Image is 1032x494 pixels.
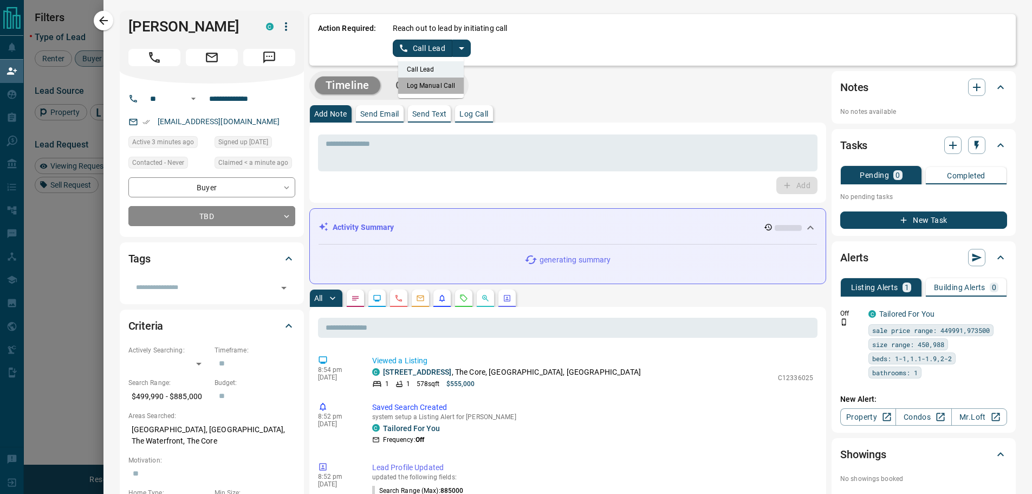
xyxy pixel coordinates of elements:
[132,137,194,147] span: Active 3 minutes ago
[128,136,209,151] div: Sat Aug 16 2025
[459,294,468,303] svg: Requests
[318,420,356,428] p: [DATE]
[128,177,295,197] div: Buyer
[951,408,1007,426] a: Mr.Loft
[215,345,295,355] p: Timeframe:
[840,309,862,318] p: Off
[416,294,425,303] svg: Emails
[481,294,490,303] svg: Opportunities
[778,373,813,383] p: C12336025
[314,110,347,118] p: Add Note
[840,79,868,96] h2: Notes
[318,473,356,480] p: 8:52 pm
[128,49,180,66] span: Call
[840,249,868,266] h2: Alerts
[315,76,381,94] button: Timeline
[393,23,508,34] p: Reach out to lead by initiating call
[132,157,184,168] span: Contacted - Never
[840,137,867,154] h2: Tasks
[372,462,814,473] p: Lead Profile Updated
[128,313,295,339] div: Criteria
[128,388,209,406] p: $499,990 - $885,000
[158,117,280,126] a: [EMAIL_ADDRESS][DOMAIN_NAME]
[398,61,464,78] li: Call Lead
[398,78,464,94] li: Log Manual Call
[128,246,295,272] div: Tags
[186,49,238,66] span: Email
[840,107,1007,117] p: No notes available
[895,408,951,426] a: Condos
[319,217,817,238] div: Activity Summary
[215,157,295,172] div: Sat Aug 16 2025
[218,157,288,168] span: Claimed < a minute ago
[383,367,641,378] p: , The Core, [GEOGRAPHIC_DATA], [GEOGRAPHIC_DATA]
[318,480,356,488] p: [DATE]
[406,379,410,389] p: 1
[840,394,1007,405] p: New Alert:
[142,118,150,126] svg: Email Verified
[372,424,380,432] div: condos.ca
[934,284,985,291] p: Building Alerts
[459,110,488,118] p: Log Call
[215,136,295,151] div: Wed Aug 06 2025
[992,284,996,291] p: 0
[372,402,814,413] p: Saved Search Created
[393,40,471,57] div: split button
[872,339,944,350] span: size range: 450,988
[128,411,295,421] p: Areas Searched:
[385,379,389,389] p: 1
[373,294,381,303] svg: Lead Browsing Activity
[128,317,164,335] h2: Criteria
[895,171,900,179] p: 0
[314,294,323,302] p: All
[860,171,889,179] p: Pending
[438,294,446,303] svg: Listing Alerts
[372,355,814,367] p: Viewed a Listing
[266,23,274,30] div: condos.ca
[243,49,295,66] span: Message
[417,379,440,389] p: 578 sqft
[840,189,1007,205] p: No pending tasks
[128,206,295,226] div: TBD
[318,413,356,420] p: 8:52 pm
[503,294,511,303] svg: Agent Actions
[218,137,268,147] span: Signed up [DATE]
[840,74,1007,100] div: Notes
[840,211,1007,229] button: New Task
[333,222,394,233] p: Activity Summary
[128,378,209,388] p: Search Range:
[372,368,380,376] div: condos.ca
[840,132,1007,158] div: Tasks
[372,473,814,481] p: updated the following fields:
[215,378,295,388] p: Budget:
[351,294,360,303] svg: Notes
[360,110,399,118] p: Send Email
[840,408,896,426] a: Property
[383,435,424,445] p: Frequency:
[840,446,886,463] h2: Showings
[840,441,1007,467] div: Showings
[947,172,985,179] p: Completed
[318,23,377,57] p: Action Required:
[879,310,934,318] a: Tailored For You
[187,92,200,105] button: Open
[128,18,250,35] h1: [PERSON_NAME]
[412,110,447,118] p: Send Text
[128,345,209,355] p: Actively Searching:
[872,353,952,364] span: beds: 1-1,1.1-1.9,2-2
[318,366,356,374] p: 8:54 pm
[128,421,295,450] p: [GEOGRAPHIC_DATA], [GEOGRAPHIC_DATA], The Waterfront, The Core
[851,284,898,291] p: Listing Alerts
[905,284,909,291] p: 1
[385,76,463,94] button: Campaigns
[128,250,151,267] h2: Tags
[446,379,475,389] p: $555,000
[540,254,611,266] p: generating summary
[393,40,453,57] button: Call Lead
[128,455,295,465] p: Motivation:
[318,374,356,381] p: [DATE]
[276,280,291,296] button: Open
[872,367,918,378] span: bathrooms: 1
[394,294,403,303] svg: Calls
[372,413,814,421] p: system setup a Listing Alert for [PERSON_NAME]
